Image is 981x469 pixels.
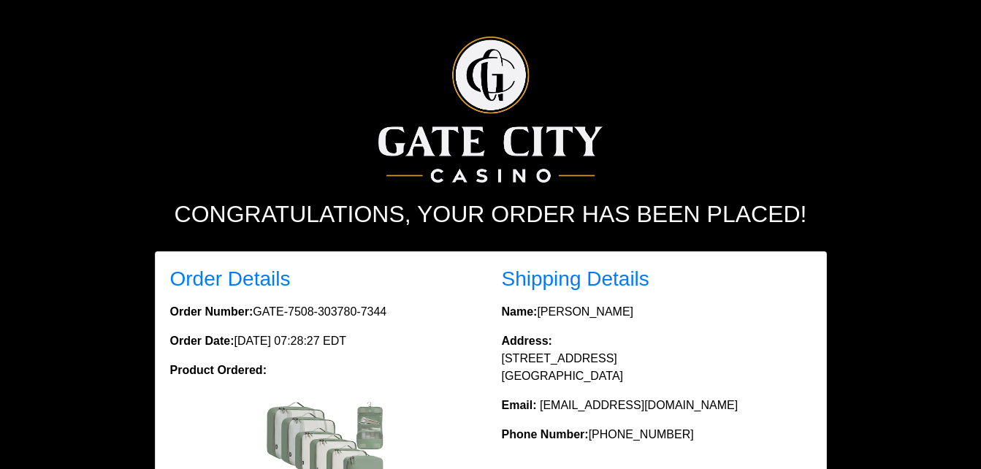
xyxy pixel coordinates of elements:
[170,303,480,321] p: GATE-7508-303780-7344
[170,267,480,291] h3: Order Details
[502,267,812,291] h3: Shipping Details
[85,200,896,228] h2: Congratulations, your order has been placed!
[502,335,552,347] strong: Address:
[502,399,537,411] strong: Email:
[502,305,538,318] strong: Name:
[502,428,589,441] strong: Phone Number:
[502,303,812,321] p: [PERSON_NAME]
[170,364,267,376] strong: Product Ordered:
[502,397,812,414] p: [EMAIL_ADDRESS][DOMAIN_NAME]
[502,332,812,385] p: [STREET_ADDRESS] [GEOGRAPHIC_DATA]
[170,332,480,350] p: [DATE] 07:28:27 EDT
[170,305,253,318] strong: Order Number:
[502,426,812,443] p: [PHONE_NUMBER]
[378,37,603,183] img: Logo
[170,335,234,347] strong: Order Date:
